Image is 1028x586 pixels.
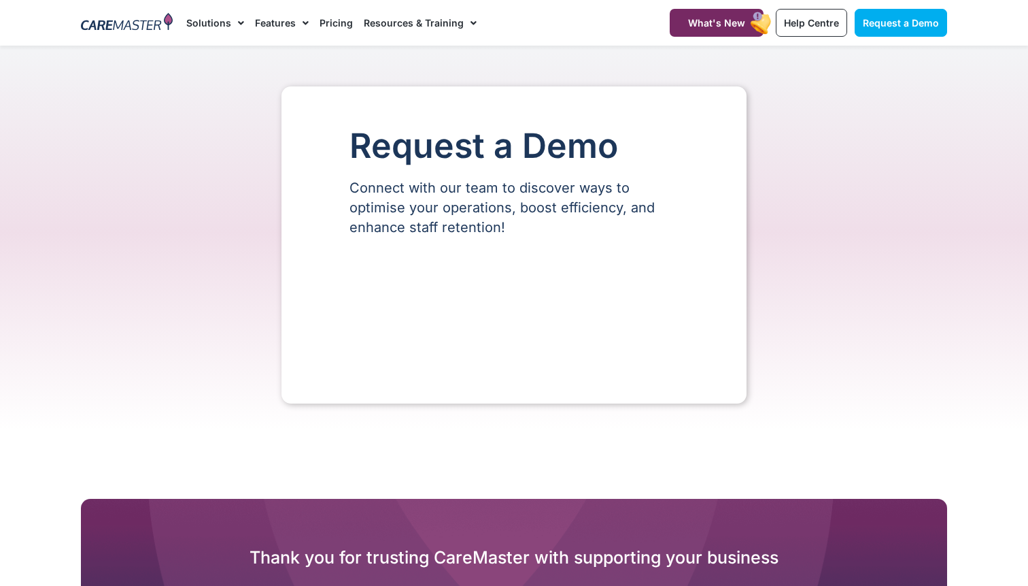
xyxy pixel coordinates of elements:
span: Help Centre [784,17,839,29]
h2: Thank you for trusting CareMaster with supporting your business [81,547,947,568]
span: What's New [688,17,745,29]
span: Request a Demo [863,17,939,29]
a: Help Centre [776,9,847,37]
p: Connect with our team to discover ways to optimise your operations, boost efficiency, and enhance... [349,178,679,238]
h1: Request a Demo [349,127,679,165]
a: Request a Demo [855,9,947,37]
a: What's New [670,9,764,37]
img: CareMaster Logo [81,13,173,33]
iframe: Form 0 [349,261,679,363]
